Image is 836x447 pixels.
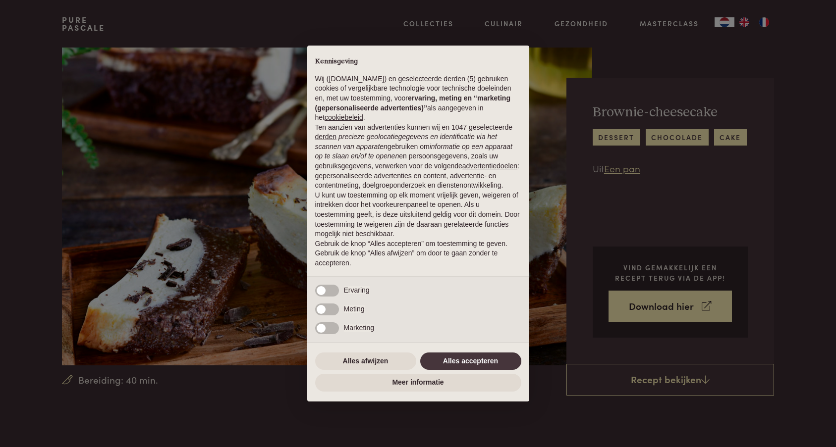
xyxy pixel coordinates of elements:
[325,113,363,121] a: cookiebeleid
[315,123,521,191] p: Ten aanzien van advertenties kunnen wij en 1047 geselecteerde gebruiken om en persoonsgegevens, z...
[344,305,365,313] span: Meting
[420,352,521,370] button: Alles accepteren
[315,374,521,392] button: Meer informatie
[315,352,416,370] button: Alles afwijzen
[344,324,374,332] span: Marketing
[315,132,337,142] button: derden
[315,57,521,66] h2: Kennisgeving
[315,191,521,239] p: U kunt uw toestemming op elk moment vrijelijk geven, weigeren of intrekken door het voorkeurenpan...
[315,74,521,123] p: Wij ([DOMAIN_NAME]) en geselecteerde derden (5) gebruiken cookies of vergelijkbare technologie vo...
[462,161,517,171] button: advertentiedoelen
[315,133,497,150] em: precieze geolocatiegegevens en identificatie via het scannen van apparaten
[315,239,521,268] p: Gebruik de knop “Alles accepteren” om toestemming te geven. Gebruik de knop “Alles afwijzen” om d...
[315,94,510,112] strong: ervaring, meting en “marketing (gepersonaliseerde advertenties)”
[344,286,370,294] span: Ervaring
[315,143,513,160] em: informatie op een apparaat op te slaan en/of te openen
